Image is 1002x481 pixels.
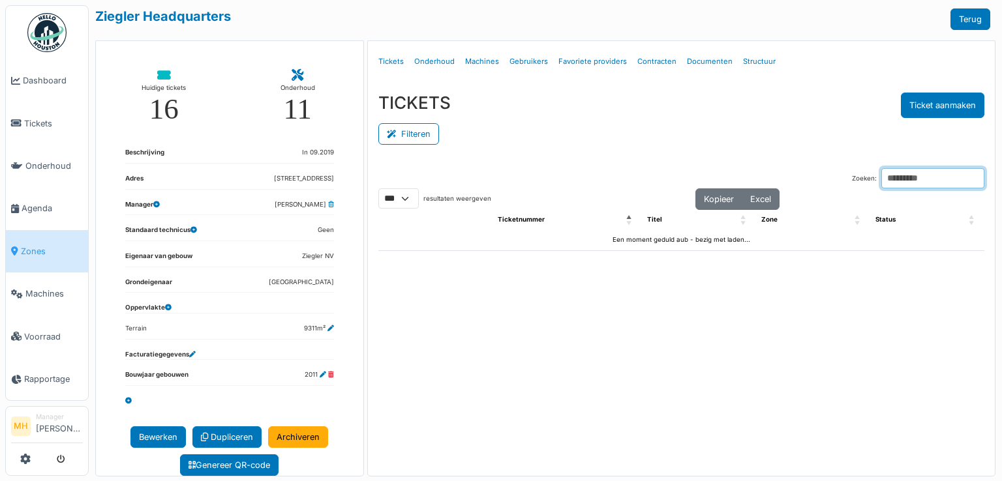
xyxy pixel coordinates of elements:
span: Excel [750,194,771,204]
span: Agenda [22,202,83,214]
a: Terug [950,8,990,30]
a: Gebruikers [504,46,553,77]
label: resultaten weergeven [423,194,491,204]
dd: Ziegler NV [302,252,334,261]
a: Zones [6,230,88,272]
a: Dupliceren [192,426,262,448]
span: Ticketnummer [498,216,545,223]
a: Archiveren [268,426,328,448]
dt: Oppervlakte [125,303,172,313]
dd: [STREET_ADDRESS] [274,174,334,184]
a: Machines [460,46,504,77]
dt: Grondeigenaar [125,278,172,293]
span: Machines [25,287,83,300]
a: Onderhoud [409,46,460,77]
a: Tickets [373,46,409,77]
span: Kopieer [704,194,734,204]
div: Onderhoud [281,81,315,95]
dt: Facturatiegegevens [125,350,196,360]
dt: Eigenaar van gebouw [125,252,192,267]
a: Onderhoud [6,145,88,187]
a: Favoriete providers [553,46,632,77]
dt: Beschrijving [125,148,164,163]
dt: Bouwjaar gebouwen [125,370,189,385]
button: Excel [742,188,780,210]
a: Ziegler Headquarters [95,8,231,24]
span: Status: Activate to sort [969,210,977,230]
span: Onderhoud [25,160,83,172]
span: Titel [647,216,662,223]
a: Documenten [682,46,738,77]
img: Badge_color-CXgf-gQk.svg [27,13,67,52]
span: Titel: Activate to sort [740,210,748,230]
td: Een moment geduld aub - bezig met laden... [378,230,984,250]
span: Status [875,216,896,223]
span: Zone [761,216,778,223]
dd: Geen [318,226,334,235]
a: Tickets [6,102,88,144]
a: Onderhoud 11 [267,59,327,134]
a: Structuur [738,46,781,77]
dd: In 09.2019 [302,148,334,158]
span: Zone: Activate to sort [855,210,862,230]
a: Machines [6,272,88,315]
a: Rapportage [6,358,88,400]
li: [PERSON_NAME] [36,412,83,440]
div: Manager [36,412,83,422]
a: Huidige tickets 16 [131,59,196,134]
span: Rapportage [24,373,83,385]
div: 11 [283,95,311,124]
dd: 9311m² [304,324,334,334]
span: Tickets [24,117,83,130]
a: Contracten [632,46,682,77]
dt: Manager [125,200,160,215]
a: Genereer QR-code [180,454,279,476]
div: Huidige tickets [142,81,186,95]
span: Zones [21,245,83,257]
h3: TICKETS [378,93,451,113]
a: Agenda [6,187,88,229]
dd: Terrain [125,324,147,334]
dt: Adres [125,174,144,189]
label: Zoeken: [852,174,877,184]
a: Dashboard [6,59,88,102]
span: Ticketnummer: Activate to invert sorting [626,210,634,230]
button: Filteren [378,123,439,145]
div: 16 [149,95,179,124]
dd: [PERSON_NAME] [275,200,334,210]
button: Ticket aanmaken [901,93,984,118]
span: Dashboard [23,74,83,87]
button: Kopieer [695,188,742,210]
a: Bewerken [130,426,186,448]
dt: Standaard technicus [125,226,197,241]
a: Voorraad [6,315,88,357]
span: Voorraad [24,330,83,343]
a: MH Manager[PERSON_NAME] [11,412,83,443]
dd: 2011 [305,370,334,380]
dd: [GEOGRAPHIC_DATA] [269,278,334,287]
li: MH [11,416,31,436]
